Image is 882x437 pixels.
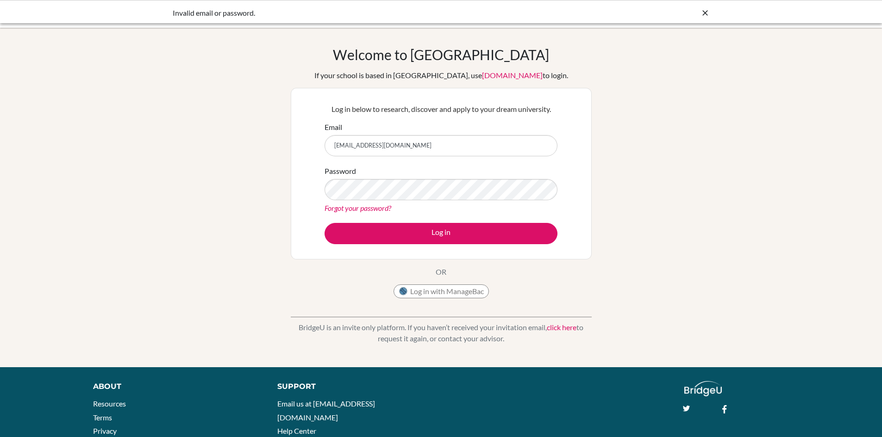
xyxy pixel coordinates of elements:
[277,381,430,392] div: Support
[93,399,126,408] a: Resources
[333,46,549,63] h1: Welcome to [GEOGRAPHIC_DATA]
[547,323,576,332] a: click here
[93,413,112,422] a: Terms
[325,203,391,212] a: Forgot your password?
[325,104,557,115] p: Log in below to research, discover and apply to your dream university.
[325,122,342,133] label: Email
[325,166,356,177] label: Password
[394,284,489,298] button: Log in with ManageBac
[277,399,375,422] a: Email us at [EMAIL_ADDRESS][DOMAIN_NAME]
[325,223,557,244] button: Log in
[173,7,571,18] div: Invalid email or password.
[314,70,568,81] div: If your school is based in [GEOGRAPHIC_DATA], use to login.
[277,426,316,435] a: Help Center
[291,322,592,344] p: BridgeU is an invite only platform. If you haven’t received your invitation email, to request it ...
[482,71,543,80] a: [DOMAIN_NAME]
[93,381,256,392] div: About
[93,426,117,435] a: Privacy
[436,266,446,277] p: OR
[684,381,722,396] img: logo_white@2x-f4f0deed5e89b7ecb1c2cc34c3e3d731f90f0f143d5ea2071677605dd97b5244.png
